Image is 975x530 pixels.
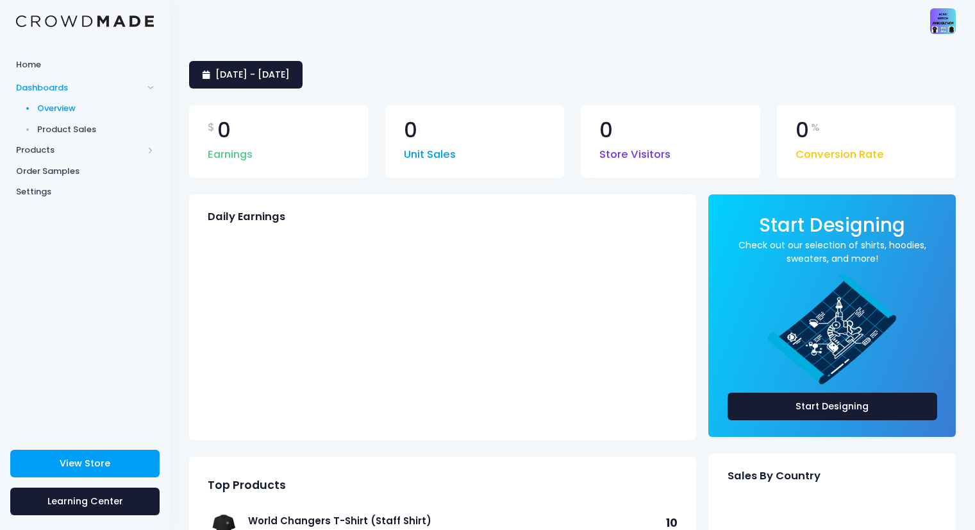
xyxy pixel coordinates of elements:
span: Start Designing [759,212,905,238]
img: User [930,8,956,34]
span: Settings [16,185,154,198]
a: [DATE] - [DATE] [189,61,303,89]
span: Sales By Country [728,470,821,483]
span: Product Sales [37,123,154,136]
a: Start Designing [728,393,937,420]
span: Order Samples [16,165,154,178]
span: % [811,120,820,135]
span: Conversion Rate [796,141,884,163]
img: Logo [16,15,154,28]
span: Daily Earnings [208,210,285,223]
span: Earnings [208,141,253,163]
a: View Store [10,450,160,477]
span: Overview [37,102,154,115]
span: 0 [217,120,231,141]
a: Learning Center [10,488,160,515]
span: 0 [404,120,417,141]
a: World Changers T-Shirt (Staff Shirt) [248,514,653,528]
span: $ [208,120,215,135]
span: 0 [796,120,809,141]
span: Top Products [208,479,286,492]
a: Start Designing [759,223,905,235]
span: Home [16,58,154,71]
a: Check out our selection of shirts, hoodies, sweaters, and more! [728,239,937,266]
span: View Store [60,457,110,470]
span: 0 [599,120,613,141]
span: Learning Center [47,495,123,508]
span: Store Visitors [599,141,671,163]
span: Unit Sales [404,141,456,163]
span: Dashboards [16,81,143,94]
span: [DATE] - [DATE] [215,68,290,81]
span: Products [16,144,143,157]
